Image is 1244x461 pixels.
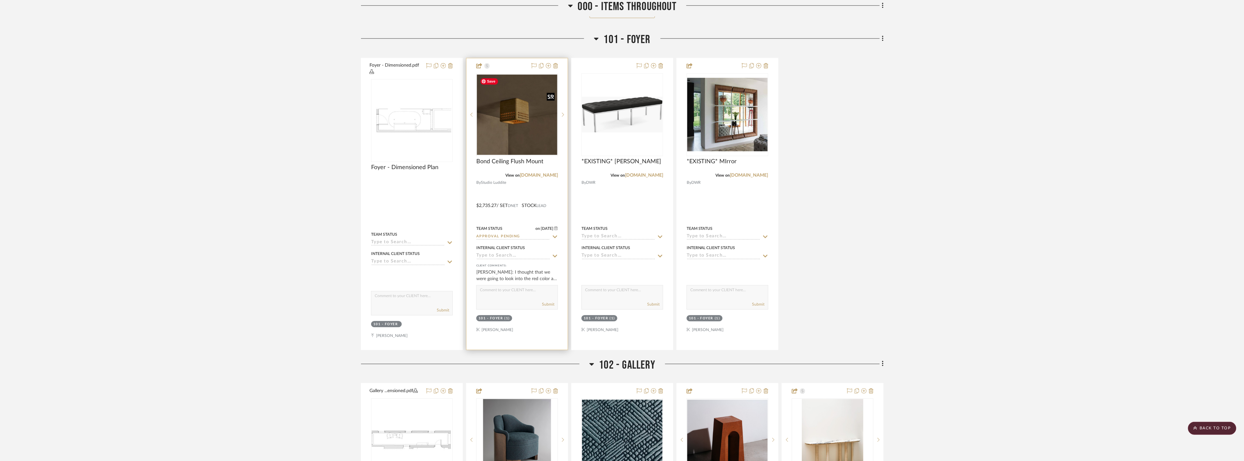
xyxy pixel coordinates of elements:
[581,234,655,240] input: Type to Search…
[505,173,520,177] span: View on
[586,180,596,186] span: DWR
[542,301,554,307] button: Submit
[689,316,713,321] div: 101 - FOYER
[477,73,558,156] div: 0
[647,301,660,307] button: Submit
[481,180,506,186] span: Studio Luddite
[369,62,422,76] button: Foyer - Dimensioned.pdf
[599,358,656,372] span: 102 - GALLERY
[536,227,540,230] span: on
[730,173,768,178] a: [DOMAIN_NAME]
[371,240,445,246] input: Type to Search…
[581,253,655,259] input: Type to Search…
[752,301,765,307] button: Submit
[477,74,557,155] img: Bond Ceiling Flush Mount
[687,180,691,186] span: By
[687,78,768,151] img: *EXISTING* MIrror
[476,234,550,240] input: Type to Search…
[476,245,525,251] div: Internal Client Status
[581,158,661,165] span: *EXISTING* [PERSON_NAME]
[371,164,438,171] span: Foyer - Dimensioned Plan
[371,251,420,257] div: Internal Client Status
[582,97,663,133] img: *EXISTING* Florence Knol Bench
[476,180,481,186] span: By
[584,316,608,321] div: 101 - FOYER
[476,158,543,165] span: Bond Ceiling Flush Mount
[581,226,608,231] div: Team Status
[481,78,498,85] span: Save
[372,94,452,146] img: Foyer - Dimensioned Plan
[715,316,721,321] div: (1)
[716,173,730,177] span: View on
[687,158,737,165] span: *EXISTING* MIrror
[581,180,586,186] span: By
[604,33,651,47] span: 101 - FOYER
[610,316,615,321] div: (1)
[611,173,625,177] span: View on
[476,226,502,231] div: Team Status
[687,226,713,231] div: Team Status
[1188,422,1236,435] scroll-to-top-button: BACK TO TOP
[540,226,554,231] span: [DATE]
[691,180,701,186] span: DWR
[373,322,398,327] div: 101 - FOYER
[625,173,663,178] a: [DOMAIN_NAME]
[520,173,558,178] a: [DOMAIN_NAME]
[369,387,422,395] button: Gallery ...ensioned.pdf
[476,253,550,259] input: Type to Search…
[476,269,558,282] div: [PERSON_NAME]: I thought that we were going to look into the red color as well?
[371,231,397,237] div: Team Status
[479,316,503,321] div: 101 - FOYER
[437,307,449,313] button: Submit
[687,234,761,240] input: Type to Search…
[581,245,630,251] div: Internal Client Status
[505,316,510,321] div: (1)
[371,259,445,265] input: Type to Search…
[687,245,735,251] div: Internal Client Status
[687,253,761,259] input: Type to Search…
